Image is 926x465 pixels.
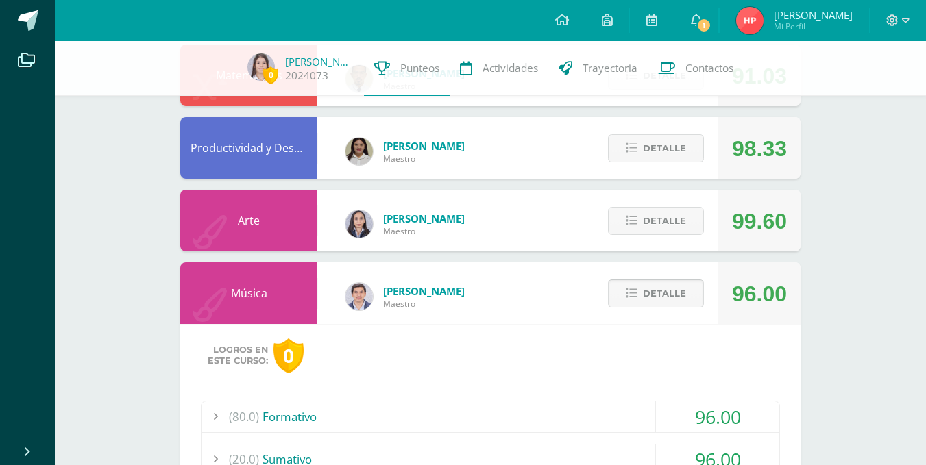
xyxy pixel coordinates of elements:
[383,153,465,164] span: Maestro
[383,212,465,225] span: [PERSON_NAME]
[483,61,538,75] span: Actividades
[180,190,317,251] div: Arte
[548,41,648,96] a: Trayectoria
[656,401,779,432] div: 96.00
[345,210,373,238] img: 35694fb3d471466e11a043d39e0d13e5.png
[643,208,686,234] span: Detalle
[643,136,686,161] span: Detalle
[608,134,704,162] button: Detalle
[263,66,278,84] span: 0
[736,7,764,34] img: a697319b084dfd62632075d0f119f758.png
[732,263,787,325] div: 96.00
[383,225,465,237] span: Maestro
[202,401,779,432] div: Formativo
[648,41,744,96] a: Contactos
[608,207,704,235] button: Detalle
[345,283,373,310] img: 32863153bf8bbda601a51695c130e98e.png
[400,61,439,75] span: Punteos
[285,55,354,68] a: [PERSON_NAME]
[285,68,328,83] a: 2024073
[643,281,686,306] span: Detalle
[364,41,450,96] a: Punteos
[583,61,637,75] span: Trayectoria
[180,117,317,179] div: Productividad y Desarrollo
[180,262,317,324] div: Música
[383,284,465,298] span: [PERSON_NAME]
[383,139,465,153] span: [PERSON_NAME]
[608,279,704,307] button: Detalle
[685,61,733,75] span: Contactos
[229,401,259,432] span: (80.0)
[732,118,787,179] div: 98.33
[345,138,373,165] img: 7b13906345788fecd41e6b3029541beb.png
[774,21,853,32] span: Mi Perfil
[208,344,268,366] span: Logros en este curso:
[696,18,711,33] span: 1
[273,338,304,373] div: 0
[383,298,465,310] span: Maestro
[247,53,275,81] img: 8686ee2e135a7c38dc98712188bfea04.png
[774,8,853,22] span: [PERSON_NAME]
[732,190,787,252] div: 99.60
[450,41,548,96] a: Actividades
